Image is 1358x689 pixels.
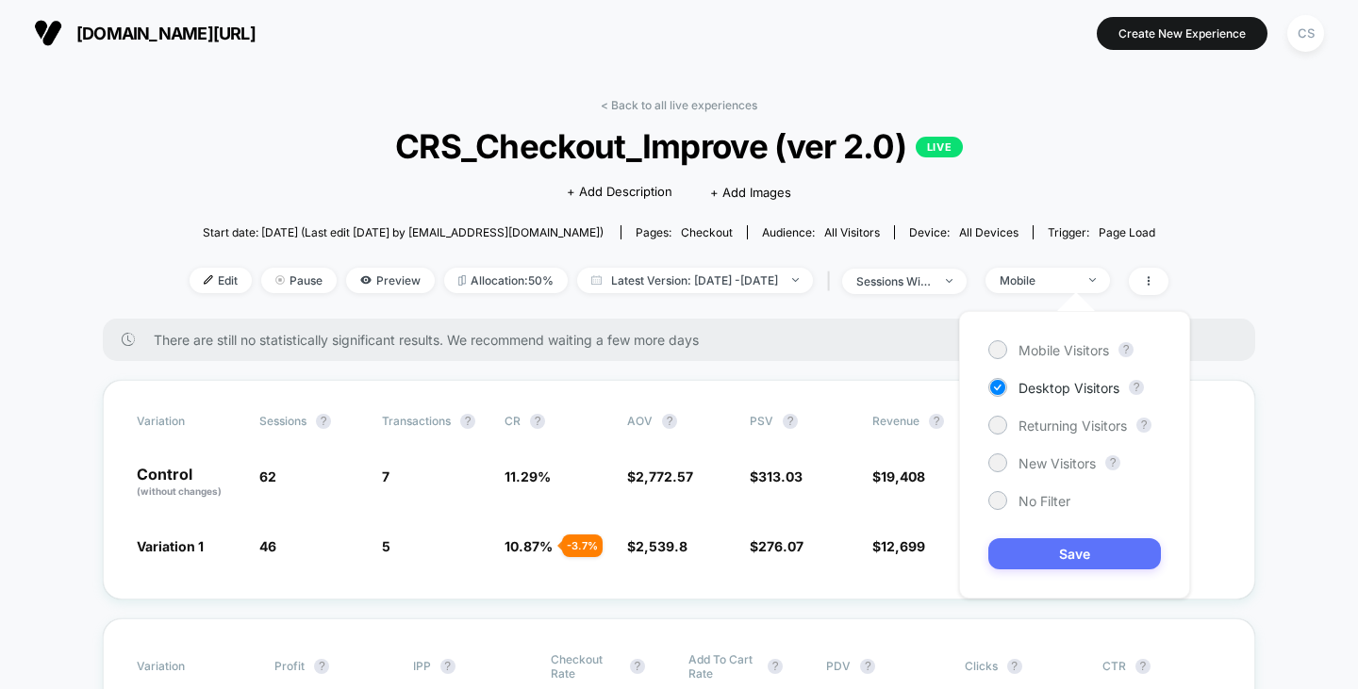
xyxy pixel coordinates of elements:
[204,275,213,285] img: edit
[860,659,875,674] button: ?
[988,538,1161,569] button: Save
[929,414,944,429] button: ?
[824,225,880,239] span: All Visitors
[1089,278,1096,282] img: end
[946,279,952,283] img: end
[591,275,602,285] img: calendar
[505,538,553,554] span: 10.87 %
[1282,14,1330,53] button: CS
[627,414,653,428] span: AOV
[259,414,306,428] span: Sessions
[1007,659,1022,674] button: ?
[792,278,799,282] img: end
[259,468,276,484] span: 62
[137,485,222,497] span: (without changes)
[28,18,261,48] button: [DOMAIN_NAME][URL]
[458,275,466,286] img: rebalance
[530,414,545,429] button: ?
[872,538,925,554] span: $
[239,126,1119,166] span: CRS_Checkout_Improve (ver 2.0)
[1129,380,1144,395] button: ?
[1099,225,1155,239] span: Page Load
[636,538,687,554] span: 2,539.8
[1102,659,1126,673] span: CTR
[630,659,645,674] button: ?
[259,538,276,554] span: 46
[601,98,757,112] a: < Back to all live experiences
[34,19,62,47] img: Visually logo
[137,414,240,429] span: Variation
[275,275,285,285] img: end
[154,332,1217,348] span: There are still no statistically significant results. We recommend waiting a few more days
[1018,380,1119,396] span: Desktop Visitors
[894,225,1033,239] span: Device:
[627,538,687,554] span: $
[872,414,919,428] span: Revenue
[1000,273,1075,287] div: Mobile
[762,225,880,239] div: Audience:
[627,468,693,484] span: $
[76,24,256,43] span: [DOMAIN_NAME][URL]
[750,468,803,484] span: $
[688,652,758,681] span: Add To Cart Rate
[1287,15,1324,52] div: CS
[681,225,733,239] span: checkout
[872,468,925,484] span: $
[382,414,451,428] span: Transactions
[440,659,455,674] button: ?
[413,659,431,673] span: IPP
[1118,342,1134,357] button: ?
[965,659,998,673] span: Clicks
[758,468,803,484] span: 313.03
[710,185,791,200] span: + Add Images
[551,652,621,681] span: Checkout Rate
[316,414,331,429] button: ?
[382,538,390,554] span: 5
[577,268,813,293] span: Latest Version: [DATE] - [DATE]
[505,414,521,428] span: CR
[261,268,337,293] span: Pause
[137,652,240,681] span: Variation
[750,538,803,554] span: $
[505,468,551,484] span: 11.29 %
[460,414,475,429] button: ?
[1018,418,1127,434] span: Returning Visitors
[826,659,851,673] span: PDV
[881,538,925,554] span: 12,699
[203,225,604,239] span: Start date: [DATE] (Last edit [DATE] by [EMAIL_ADDRESS][DOMAIN_NAME])
[636,225,733,239] div: Pages:
[916,137,963,157] p: LIVE
[562,534,603,557] div: - 3.7 %
[1135,659,1151,674] button: ?
[758,538,803,554] span: 276.07
[1018,342,1109,358] span: Mobile Visitors
[768,659,783,674] button: ?
[750,414,773,428] span: PSV
[274,659,305,673] span: Profit
[382,468,389,484] span: 7
[1105,455,1120,470] button: ?
[783,414,798,429] button: ?
[190,268,252,293] span: Edit
[881,468,925,484] span: 19,408
[636,468,693,484] span: 2,772.57
[959,225,1018,239] span: all devices
[856,274,932,288] div: sessions with impression
[444,268,568,293] span: Allocation: 50%
[1097,17,1267,50] button: Create New Experience
[1048,225,1155,239] div: Trigger:
[1136,418,1151,433] button: ?
[137,538,204,554] span: Variation 1
[567,183,672,202] span: + Add Description
[662,414,677,429] button: ?
[346,268,435,293] span: Preview
[1018,455,1096,471] span: New Visitors
[1018,493,1070,509] span: No Filter
[822,268,842,295] span: |
[314,659,329,674] button: ?
[137,467,240,499] p: Control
